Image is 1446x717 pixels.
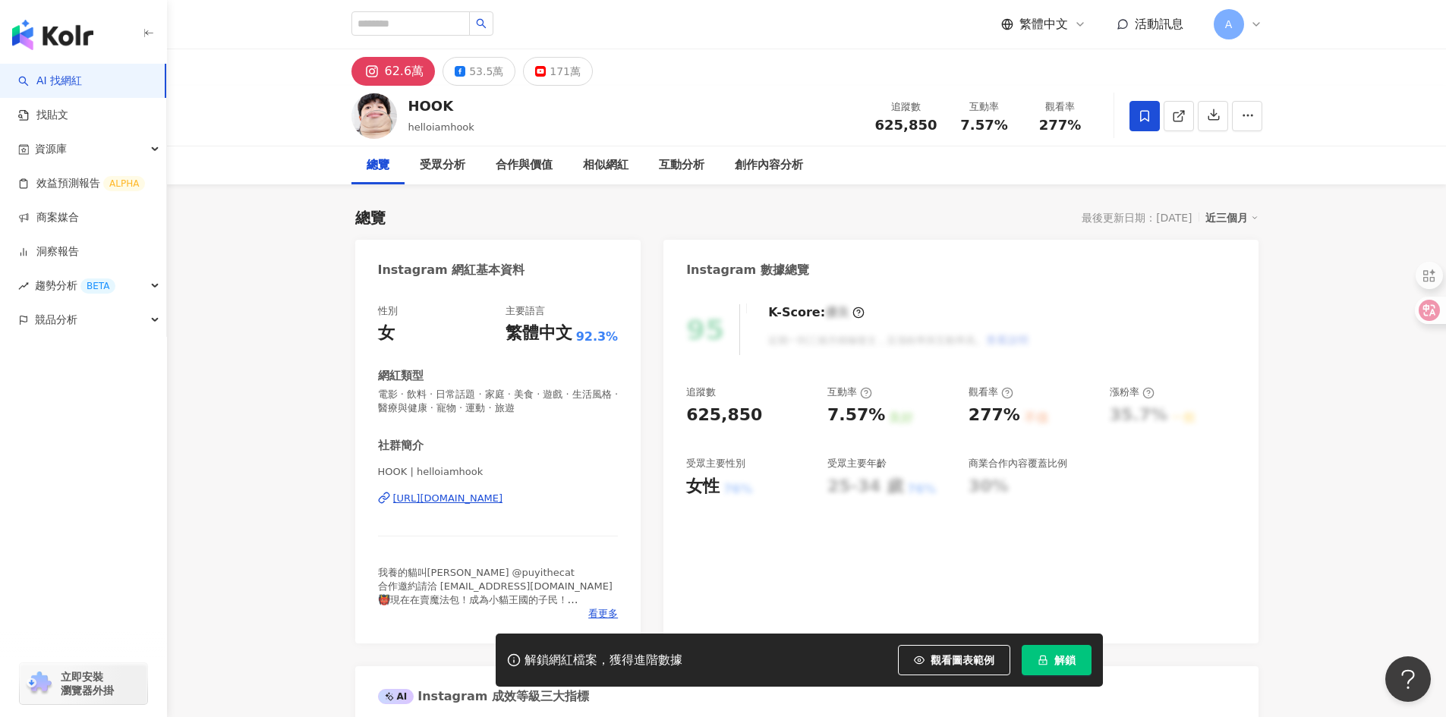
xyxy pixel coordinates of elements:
span: 92.3% [576,329,619,345]
div: 互動率 [827,385,872,399]
div: 漲粉率 [1110,385,1155,399]
a: chrome extension立即安裝 瀏覽器外掛 [20,663,147,704]
div: 7.57% [827,404,885,427]
div: 受眾分析 [420,156,465,175]
button: 解鎖 [1022,645,1092,675]
img: logo [12,20,93,50]
div: 網紅類型 [378,368,424,384]
div: Instagram 成效等級三大指標 [378,688,589,705]
div: 合作與價值 [496,156,553,175]
span: 電影 · 飲料 · 日常話題 · 家庭 · 美食 · 遊戲 · 生活風格 · 醫療與健康 · 寵物 · 運動 · 旅遊 [378,388,619,415]
span: 看更多 [588,607,618,621]
button: 觀看圖表範例 [898,645,1010,675]
div: 觀看率 [1032,99,1089,115]
div: 互動率 [956,99,1013,115]
div: 繁體中文 [506,322,572,345]
div: 商業合作內容覆蓋比例 [969,457,1067,470]
div: 創作內容分析 [735,156,803,175]
span: 競品分析 [35,303,77,337]
span: 立即安裝 瀏覽器外掛 [61,670,114,697]
div: AI [378,689,414,704]
div: 互動分析 [659,156,704,175]
div: BETA [80,278,115,294]
div: 女性 [686,475,720,498]
img: KOL Avatar [351,93,397,139]
span: rise [18,281,29,291]
div: 追蹤數 [875,99,937,115]
span: 7.57% [960,118,1007,133]
span: A [1225,16,1233,33]
div: 62.6萬 [385,61,424,82]
img: chrome extension [24,671,54,696]
a: [URL][DOMAIN_NAME] [378,492,619,505]
div: 近三個月 [1205,208,1259,228]
a: 找貼文 [18,108,68,123]
button: 62.6萬 [351,57,436,86]
div: 受眾主要性別 [686,457,745,470]
span: 趨勢分析 [35,269,115,303]
div: 受眾主要年齡 [827,457,887,470]
span: 繁體中文 [1019,16,1068,33]
div: Instagram 網紅基本資料 [378,262,525,278]
div: 相似網紅 [583,156,628,175]
div: 53.5萬 [469,61,503,82]
div: 171萬 [550,61,581,82]
div: 女 [378,322,395,345]
div: 觀看率 [969,385,1013,399]
div: [URL][DOMAIN_NAME] [393,492,503,505]
span: 我養的貓叫[PERSON_NAME] @puyithecat 合作邀約請洽 [EMAIL_ADDRESS][DOMAIN_NAME] 👹現在在賣魔法包！成為小貓王國的子民！ 👹不會再出日曆了喔！... [378,567,617,647]
button: 53.5萬 [443,57,515,86]
div: HOOK [408,96,474,115]
div: 性別 [378,304,398,318]
div: 最後更新日期：[DATE] [1082,212,1192,224]
span: HOOK | helloiamhook [378,465,619,479]
span: 625,850 [875,117,937,133]
div: Instagram 數據總覽 [686,262,809,278]
button: 171萬 [523,57,593,86]
div: 追蹤數 [686,385,716,399]
a: searchAI 找網紅 [18,74,82,89]
span: search [476,18,487,29]
div: K-Score : [768,304,865,321]
span: helloiamhook [408,121,474,133]
div: 總覽 [355,207,386,228]
div: 總覽 [367,156,389,175]
span: 資源庫 [35,132,67,166]
a: 洞察報告 [18,244,79,259]
div: 主要語言 [506,304,545,318]
span: 解鎖 [1054,654,1076,666]
a: 效益預測報告ALPHA [18,176,145,191]
span: lock [1038,655,1048,665]
div: 277% [969,404,1020,427]
div: 625,850 [686,404,762,427]
div: 社群簡介 [378,438,424,454]
span: 觀看圖表範例 [931,654,994,666]
a: 商案媒合 [18,210,79,225]
span: 277% [1039,118,1082,133]
span: 活動訊息 [1135,17,1183,31]
div: 解鎖網紅檔案，獲得進階數據 [525,653,682,668]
